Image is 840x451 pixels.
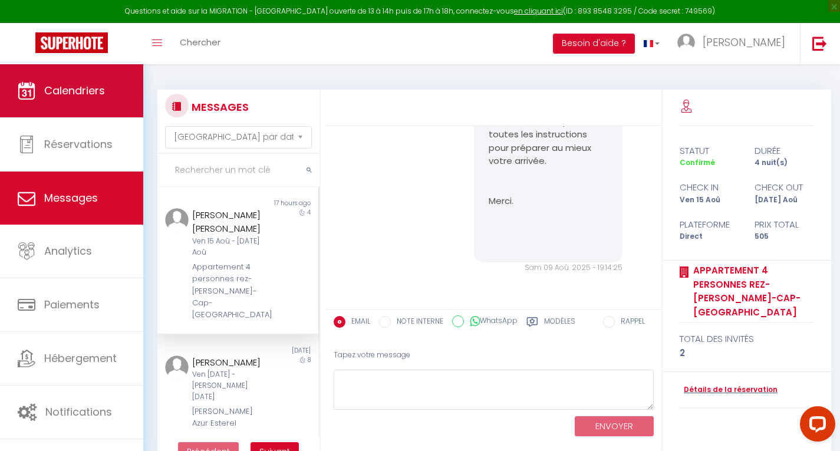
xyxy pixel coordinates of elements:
[171,23,229,64] a: Chercher
[680,157,715,167] span: Confirmé
[474,262,622,274] div: Sam 09 Aoû. 2025 - 19:14:25
[345,316,370,329] label: EMAIL
[165,355,189,379] img: ...
[238,346,318,355] div: [DATE]
[189,94,249,120] h3: MESSAGES
[747,180,822,195] div: check out
[672,144,747,158] div: statut
[45,404,112,419] span: Notifications
[747,231,822,242] div: 505
[307,208,311,217] span: 4
[44,297,100,312] span: Paiements
[44,137,113,152] span: Réservations
[44,243,92,258] span: Analytics
[192,261,271,321] div: Appartement 4 personnes rez-[PERSON_NAME]-Cap-[GEOGRAPHIC_DATA]
[680,332,815,346] div: total des invités
[672,218,747,232] div: Plateforme
[544,316,575,331] label: Modèles
[391,316,443,329] label: NOTE INTERNE
[192,236,271,258] div: Ven 15 Aoû - [DATE] Aoû
[668,23,800,64] a: ... [PERSON_NAME]
[334,341,654,370] div: Tapez votre message
[180,36,220,48] span: Chercher
[790,401,840,451] iframe: LiveChat chat widget
[672,231,747,242] div: Direct
[672,195,747,206] div: Ven 15 Aoû
[575,416,654,437] button: ENVOYER
[44,83,105,98] span: Calendriers
[680,384,778,396] a: Détails de la réservation
[514,6,563,16] a: en cliquant ici
[192,369,271,403] div: Ven [DATE] - [PERSON_NAME] [DATE]
[553,34,635,54] button: Besoin d'aide ?
[747,157,822,169] div: 4 nuit(s)
[308,355,311,364] span: 8
[747,144,822,158] div: durée
[747,195,822,206] div: [DATE] Aoû
[680,346,815,360] div: 2
[192,355,271,370] div: [PERSON_NAME]
[747,218,822,232] div: Prix total
[672,180,747,195] div: check in
[489,195,608,208] p: Merci.
[192,208,271,236] div: [PERSON_NAME] [PERSON_NAME]
[165,208,189,232] img: ...
[192,406,271,430] div: [PERSON_NAME] Azur Esterel
[464,315,518,328] label: WhatsApp
[157,154,319,187] input: Rechercher un mot clé
[615,316,645,329] label: RAPPEL
[689,264,815,319] a: Appartement 4 personnes rez-[PERSON_NAME]-Cap-[GEOGRAPHIC_DATA]
[44,190,98,205] span: Messages
[238,199,318,208] div: 17 hours ago
[703,35,785,50] span: [PERSON_NAME]
[35,32,108,53] img: Super Booking
[44,351,117,366] span: Hébergement
[677,34,695,51] img: ...
[812,36,827,51] img: logout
